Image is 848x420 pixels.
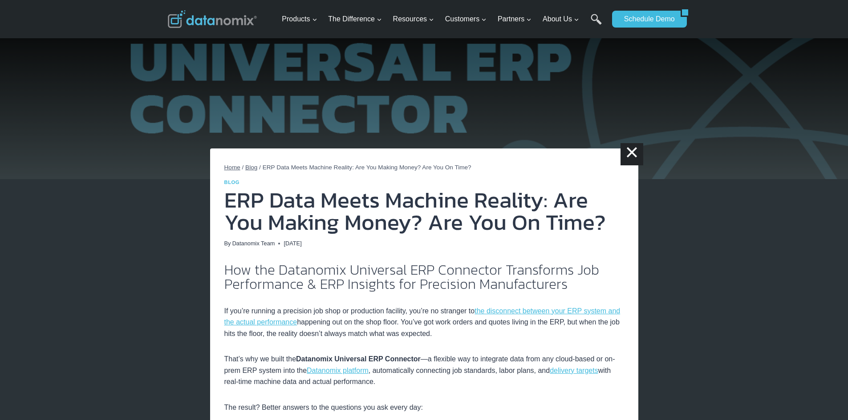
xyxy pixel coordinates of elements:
[282,13,317,25] span: Products
[224,163,624,172] nav: Breadcrumbs
[445,13,487,25] span: Customers
[543,13,579,25] span: About Us
[224,353,624,388] p: That’s why we built the —a flexible way to integrate data from any cloud-based or on-prem ERP sys...
[328,13,382,25] span: The Difference
[224,164,240,171] a: Home
[224,305,624,340] p: If you’re running a precision job shop or production facility, you’re no stranger to happening ou...
[550,367,598,374] a: delivery targets
[612,11,681,28] a: Schedule Demo
[224,189,624,233] h1: ERP Data Meets Machine Reality: Are You Making Money? Are You On Time?
[224,402,624,413] p: The result? Better answers to the questions you ask every day:
[224,180,240,185] a: Blog
[307,367,369,374] a: Datanomix platform
[168,10,257,28] img: Datanomix
[242,164,244,171] span: /
[259,164,261,171] span: /
[296,355,421,363] strong: Datanomix Universal ERP Connector
[393,13,434,25] span: Resources
[224,239,231,248] span: By
[591,14,602,34] a: Search
[4,238,142,416] iframe: Popup CTA
[621,143,643,165] a: ×
[278,5,608,34] nav: Primary Navigation
[232,240,275,247] a: Datanomix Team
[263,164,471,171] span: ERP Data Meets Machine Reality: Are You Making Money? Are You On Time?
[224,263,624,291] h2: How the Datanomix Universal ERP Connector Transforms Job Performance & ERP Insights for Precision...
[498,13,532,25] span: Partners
[245,164,257,171] a: Blog
[284,239,301,248] time: [DATE]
